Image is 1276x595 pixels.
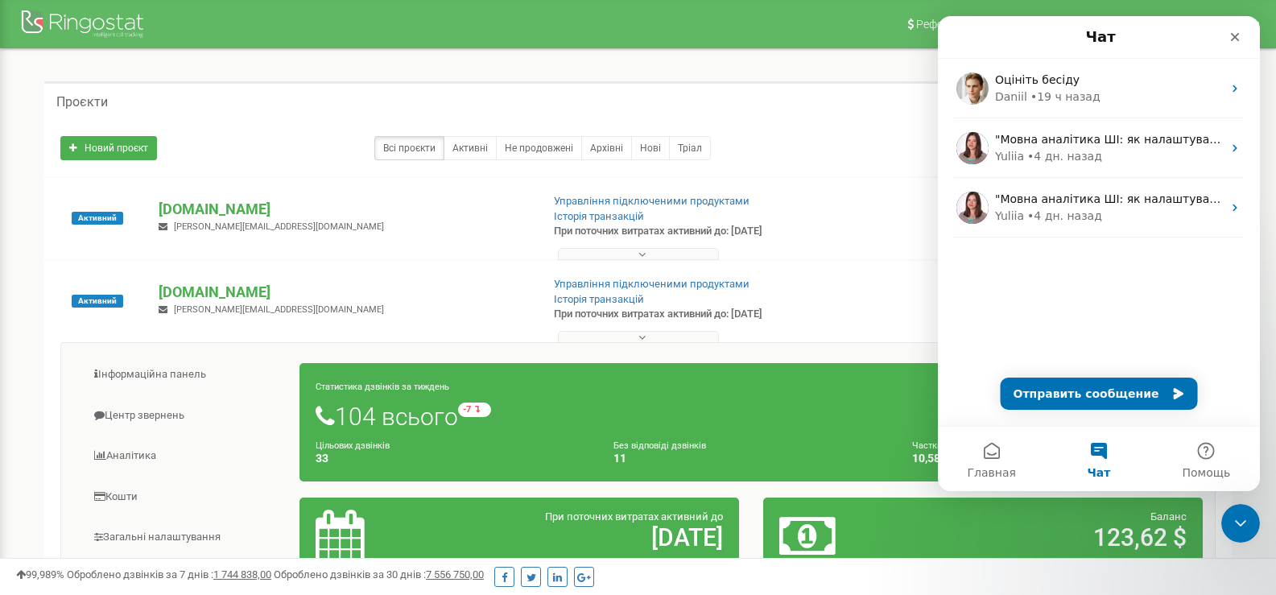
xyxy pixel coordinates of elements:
span: Реферальна програма [916,18,1035,31]
h4: 33 [316,452,590,465]
span: Активний [72,212,123,225]
u: 1 744 838,00 [213,568,271,581]
iframe: Intercom live chat [1221,504,1260,543]
span: Оброблено дзвінків за 30 днів : [274,568,484,581]
small: -7 [458,403,491,417]
h5: Проєкти [56,95,108,109]
a: Новий проєкт [60,136,157,160]
a: Управління підключеними продуктами [554,195,749,207]
a: Центр звернень [73,396,300,436]
span: 99,989% [16,568,64,581]
small: Цільових дзвінків [316,440,390,451]
a: Тріал [669,136,711,160]
span: [PERSON_NAME][EMAIL_ADDRESS][DOMAIN_NAME] [174,304,384,315]
p: При поточних витратах активний до: [DATE] [554,307,824,322]
a: Нові [631,136,670,160]
h4: 10,58 % [912,452,1187,465]
a: Аналiтика [73,436,300,476]
h4: 11 [613,452,888,465]
span: [PERSON_NAME][EMAIL_ADDRESS][DOMAIN_NAME] [174,221,384,232]
a: Управління підключеними продуктами [554,278,749,290]
span: При поточних витратах активний до [545,510,723,523]
small: Статистика дзвінків за тиждень [316,382,449,392]
a: Інформаційна панель [73,355,300,395]
span: Активний [72,295,123,308]
span: Баланс [1150,510,1187,523]
h2: 123,62 $ [923,524,1187,551]
iframe: Intercom live chat [938,16,1260,491]
p: При поточних витратах активний до: [DATE] [554,224,824,239]
a: Всі проєкти [374,136,444,160]
span: Оброблено дзвінків за 7 днів : [67,568,271,581]
a: Архівні [581,136,632,160]
a: Загальні налаштування [73,518,300,557]
a: Історія транзакцій [554,293,644,305]
small: Без відповіді дзвінків [613,440,706,451]
a: Кошти [73,477,300,517]
h2: [DATE] [459,524,722,551]
h1: 104 всього [316,403,1187,430]
p: [DOMAIN_NAME] [159,199,527,220]
p: [DOMAIN_NAME] [159,282,527,303]
a: Не продовжені [496,136,582,160]
a: Активні [444,136,497,160]
small: Частка пропущених дзвінків [912,440,1030,451]
u: 7 556 750,00 [426,568,484,581]
a: Історія транзакцій [554,210,644,222]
